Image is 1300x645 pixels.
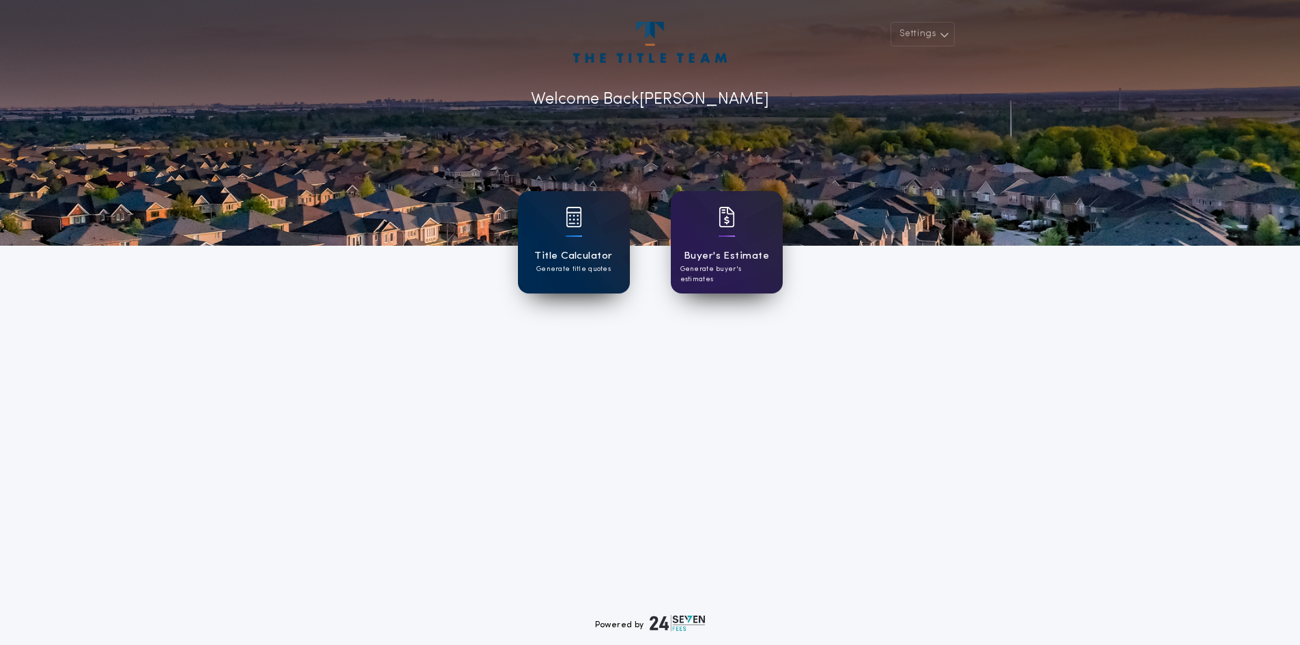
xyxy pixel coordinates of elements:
img: card icon [719,207,735,227]
p: Generate buyer's estimates [680,264,773,285]
a: card iconTitle CalculatorGenerate title quotes [518,191,630,293]
p: Welcome Back [PERSON_NAME] [531,87,769,112]
h1: Title Calculator [534,248,612,264]
p: Generate title quotes [536,264,611,274]
div: Powered by [595,615,706,631]
img: account-logo [573,22,726,63]
h1: Buyer's Estimate [684,248,769,264]
img: card icon [566,207,582,227]
a: card iconBuyer's EstimateGenerate buyer's estimates [671,191,783,293]
img: logo [650,615,706,631]
button: Settings [891,22,955,46]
